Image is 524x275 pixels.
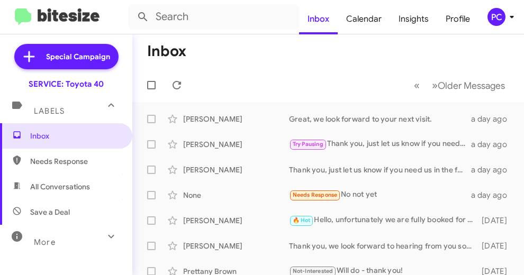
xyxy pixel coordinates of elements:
div: Thank you, just let us know if you need us in the future. [289,138,471,150]
div: PC [487,8,505,26]
input: Search [128,4,299,30]
button: Previous [408,75,426,96]
span: Special Campaign [46,51,110,62]
h1: Inbox [147,43,186,60]
span: 🔥 Hot [293,217,311,224]
div: [PERSON_NAME] [183,114,289,124]
div: None [183,190,289,200]
a: Calendar [338,4,390,34]
div: SERVICE: Toyota 40 [29,79,104,89]
div: a day ago [471,114,516,124]
div: a day ago [471,139,516,150]
span: « [414,79,420,92]
div: [PERSON_NAME] [183,139,289,150]
span: Labels [34,106,65,116]
div: No not yet [289,189,471,201]
span: Inbox [30,131,120,141]
span: Older Messages [438,80,505,91]
a: Inbox [299,4,338,34]
div: Thank you, just let us know if you need us in the future. [289,164,471,175]
a: Special Campaign [14,44,119,69]
div: [PERSON_NAME] [183,215,289,226]
div: Thank you, we look forward to hearing from you soon. [289,241,480,251]
span: Needs Response [30,156,120,167]
span: Try Pausing [293,141,323,148]
button: Next [426,75,511,96]
div: Great, we look forward to your next visit. [289,114,471,124]
span: Needs Response [293,191,338,198]
button: PC [478,8,512,26]
div: [DATE] [480,215,516,226]
div: [DATE] [480,241,516,251]
span: Save a Deal [30,207,70,217]
div: [PERSON_NAME] [183,241,289,251]
a: Profile [437,4,478,34]
div: Hello, unfortunately we are fully booked for [DATE]. Did you have a different day and time in mind? [289,214,480,226]
span: » [432,79,438,92]
div: a day ago [471,164,516,175]
span: Not-Interested [293,268,333,274]
span: All Conversations [30,181,90,192]
div: [PERSON_NAME] [183,164,289,175]
a: Insights [390,4,437,34]
nav: Page navigation example [408,75,511,96]
div: a day ago [471,190,516,200]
